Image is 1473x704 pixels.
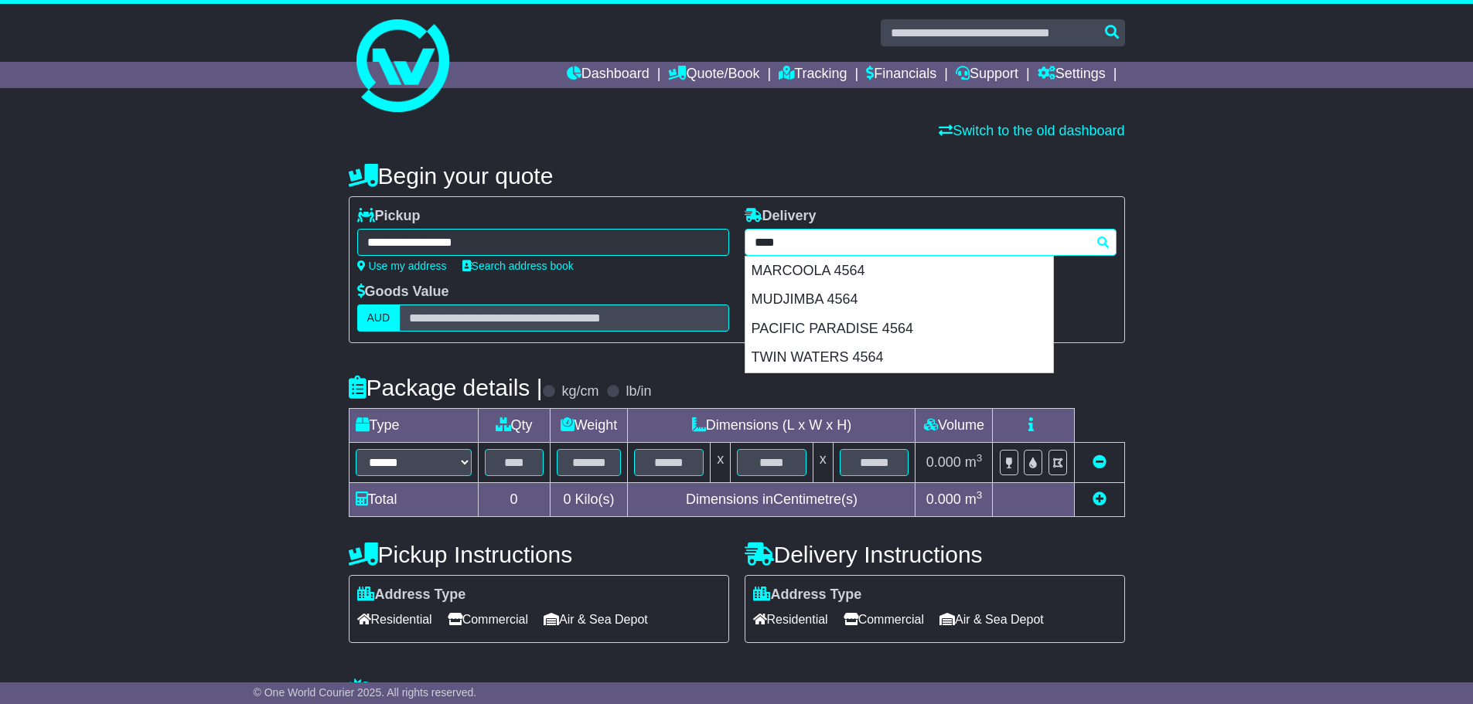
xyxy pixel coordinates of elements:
label: Pickup [357,208,421,225]
span: 0 [563,491,571,507]
h4: Delivery Instructions [745,542,1125,567]
div: TWIN WATERS 4564 [745,343,1053,372]
label: Address Type [753,587,862,604]
span: 0.000 [926,454,961,470]
span: Commercial [448,607,528,631]
td: Total [349,483,478,517]
span: Residential [753,607,828,631]
span: Commercial [844,607,924,631]
span: m [965,491,983,507]
sup: 3 [977,489,983,501]
a: Dashboard [567,62,650,88]
div: MARCOOLA 4564 [745,257,1053,286]
a: Add new item [1093,491,1106,507]
label: AUD [357,304,401,332]
td: Kilo(s) [550,483,628,517]
td: Volume [916,409,993,443]
span: Residential [357,607,432,631]
div: MUDJIMBA 4564 [745,285,1053,315]
span: Air & Sea Depot [939,607,1044,631]
div: PACIFIC PARADISE 4564 [745,315,1053,344]
label: Delivery [745,208,817,225]
a: Search address book [462,260,574,272]
h4: Begin your quote [349,163,1125,189]
label: kg/cm [561,383,598,400]
label: Address Type [357,587,466,604]
td: Dimensions in Centimetre(s) [628,483,916,517]
td: Weight [550,409,628,443]
a: Financials [866,62,936,88]
label: Goods Value [357,284,449,301]
h4: Pickup Instructions [349,542,729,567]
a: Support [956,62,1018,88]
span: © One World Courier 2025. All rights reserved. [254,686,477,699]
td: Type [349,409,478,443]
span: m [965,454,983,470]
a: Use my address [357,260,447,272]
td: Qty [478,409,550,443]
td: Dimensions (L x W x H) [628,409,916,443]
span: Air & Sea Depot [544,607,648,631]
sup: 3 [977,452,983,464]
td: x [813,443,833,483]
td: x [711,443,731,483]
span: 0.000 [926,491,961,507]
a: Settings [1038,62,1106,88]
a: Switch to the old dashboard [939,123,1124,138]
typeahead: Please provide city [745,229,1117,256]
a: Tracking [779,62,847,88]
label: lb/in [626,383,651,400]
a: Remove this item [1093,454,1106,470]
a: Quote/Book [668,62,759,88]
h4: Warranty & Insurance [349,678,1125,703]
td: 0 [478,483,550,517]
h4: Package details | [349,375,543,400]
